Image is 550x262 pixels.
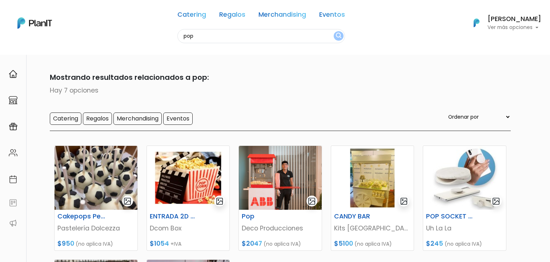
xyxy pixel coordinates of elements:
img: marketplace-4ceaa7011d94191e9ded77b95e3339b90024bf715f7c57f8cf31f2d8c509eaba.svg [9,96,17,105]
span: $245 [426,239,443,248]
img: PlanIt Logo [469,15,485,31]
a: gallery-light CANDY BAR Kits [GEOGRAPHIC_DATA] $5100 (no aplica IVA) [331,146,414,251]
input: Merchandising [113,112,162,125]
a: Eventos [319,12,345,20]
a: gallery-light Pop Deco Producciones $2047 (no aplica IVA) [238,146,322,251]
span: $2047 [242,239,262,248]
img: gallery-light [308,197,316,205]
img: thumb_2000___2000-Photoroom_-_2025-06-03T140551.889.jpg [423,146,506,210]
span: $1054 [150,239,169,248]
h6: CANDY BAR [330,213,387,220]
img: feedback-78b5a0c8f98aac82b08bfc38622c3050aee476f2c9584af64705fc4e61158814.svg [9,198,17,207]
img: gallery-light [123,197,132,205]
p: Hay 7 opciones [40,86,511,95]
button: PlanIt Logo [PERSON_NAME] Ver más opciones [464,13,541,32]
h6: ENTRADA 2D + POP + REFRESCO [145,213,202,220]
img: campaigns-02234683943229c281be62815700db0a1741e53638e28bf9629b52c665b00959.svg [9,122,17,131]
img: gallery-light [216,197,224,205]
img: thumb_Captura_de_pantalla_2023-08-14_124124.jpg [331,146,414,210]
img: gallery-light [400,197,408,205]
input: Eventos [163,112,193,125]
h6: Pop [237,213,294,220]
input: Catering [50,112,81,125]
img: gallery-light [492,197,500,205]
img: PlanIt Logo [17,17,52,29]
a: gallery-light Cakepops Personalizados Pastelería Dolcezza $950 (no aplica IVA) [54,146,138,251]
span: $5100 [334,239,353,248]
a: Catering [177,12,206,20]
img: partners-52edf745621dab592f3b2c58e3bca9d71375a7ef29c3b500c9f145b62cc070d4.svg [9,219,17,228]
a: gallery-light POP SOCKET CHELUM Uh La La $245 (no aplica IVA) [423,146,506,251]
h6: [PERSON_NAME] [487,16,541,22]
p: Ver más opciones [487,25,541,30]
h6: POP SOCKET CHELUM [422,213,479,220]
img: search_button-432b6d5273f82d61273b3651a40e1bd1b912527efae98b1b7a1b2c0702e16a8d.svg [336,33,341,40]
span: $950 [57,239,74,248]
img: thumb_PLAN_IT_ABB_16_Sept_2022-40.jpg [239,146,322,210]
img: thumb_img-8514.jpeg [55,146,137,210]
p: Pastelería Dolcezza [57,224,135,233]
span: (no aplica IVA) [264,240,301,247]
p: Kits [GEOGRAPHIC_DATA] [334,224,411,233]
input: Regalos [83,112,112,125]
p: Dcom Box [150,224,227,233]
a: gallery-light ENTRADA 2D + POP + REFRESCO Dcom Box $1054 +IVA [146,146,230,251]
a: Regalos [219,12,245,20]
img: thumb_image__copia___copia_-Photoroom__6_.jpg [147,146,230,210]
span: (no aplica IVA) [445,240,482,247]
p: Mostrando resultados relacionados a pop: [40,72,511,83]
p: Uh La La [426,224,503,233]
a: Merchandising [258,12,306,20]
input: Buscá regalos, desayunos, y más [177,29,345,43]
img: home-e721727adea9d79c4d83392d1f703f7f8bce08238fde08b1acbfd93340b81755.svg [9,70,17,78]
span: +IVA [170,240,181,247]
p: Deco Producciones [242,224,319,233]
h6: Cakepops Personalizados [53,213,110,220]
img: calendar-87d922413cdce8b2cf7b7f5f62616a5cf9e4887200fb71536465627b3292af00.svg [9,175,17,184]
img: people-662611757002400ad9ed0e3c099ab2801c6687ba6c219adb57efc949bc21e19d.svg [9,148,17,157]
span: (no aplica IVA) [354,240,392,247]
span: (no aplica IVA) [76,240,113,247]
